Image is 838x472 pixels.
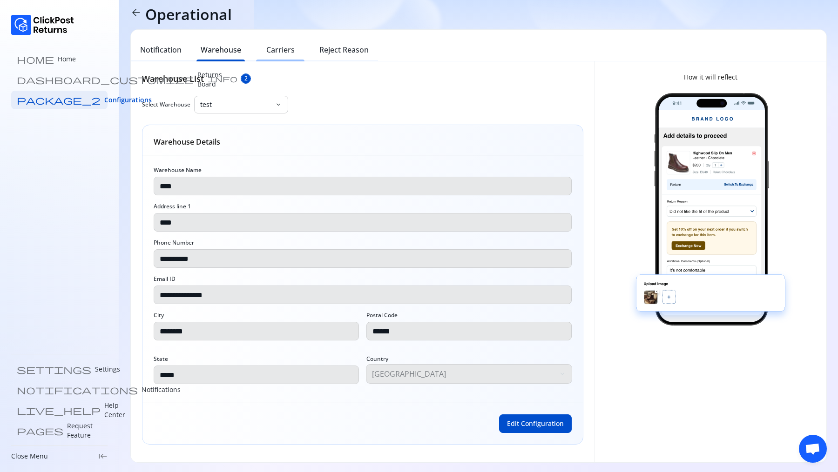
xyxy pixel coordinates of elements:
span: notifications [17,385,138,394]
p: Help Center [104,401,125,419]
p: Close Menu [11,452,48,461]
a: home Home [11,50,108,68]
h6: Notification [140,44,182,55]
span: arrow_back [130,7,142,18]
span: Select Warehouse [142,101,190,108]
span: home [17,54,54,64]
h6: Warehouse [201,44,241,55]
h6: Reject Reason [319,44,369,55]
p: [GEOGRAPHIC_DATA] [372,368,557,379]
span: Country [366,355,572,363]
img: return-image [606,93,815,326]
span: settings [17,365,91,374]
span: live_help [17,406,101,415]
h6: Carriers [266,44,295,55]
a: pages Request Feature [11,421,108,440]
a: settings Settings [11,360,108,379]
label: Address line 1 [154,203,191,210]
p: Notifications [142,385,181,394]
span: info [208,75,237,82]
div: Close Menukeyboard_tab_rtl [11,452,108,461]
span: keyboard_arrow_down [275,101,282,108]
a: live_help Help Center [11,401,108,419]
h5: Warehouse List [142,73,204,85]
p: test [200,100,271,109]
button: [GEOGRAPHIC_DATA] [366,365,572,383]
a: notifications Notifications [11,380,108,399]
a: package_2 Configurations [11,91,108,109]
span: Edit Configuration [507,419,564,428]
span: pages [17,426,63,435]
label: Phone Number [154,239,194,246]
h6: Warehouse Details [154,136,220,147]
label: Email ID [154,275,176,283]
label: State [154,355,168,363]
p: Settings [95,365,120,374]
label: Warehouse Name [154,166,202,174]
span: dashboard_customize [17,75,194,84]
p: Returns Board [197,70,222,89]
p: Home [58,54,76,64]
h4: Operational [145,5,232,24]
button: Edit Configuration [499,414,572,433]
span: keyboard_tab_rtl [98,452,108,461]
p: Request Feature [67,421,102,440]
span: package_2 [17,95,101,105]
span: 2 [244,75,248,82]
p: How it will reflect [684,73,737,82]
div: Open chat [799,435,827,463]
a: dashboard_customize Returns Board [11,70,108,89]
span: Configurations [104,95,152,105]
label: Postal Code [366,312,398,319]
label: City [154,312,164,319]
img: Logo [11,15,74,35]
